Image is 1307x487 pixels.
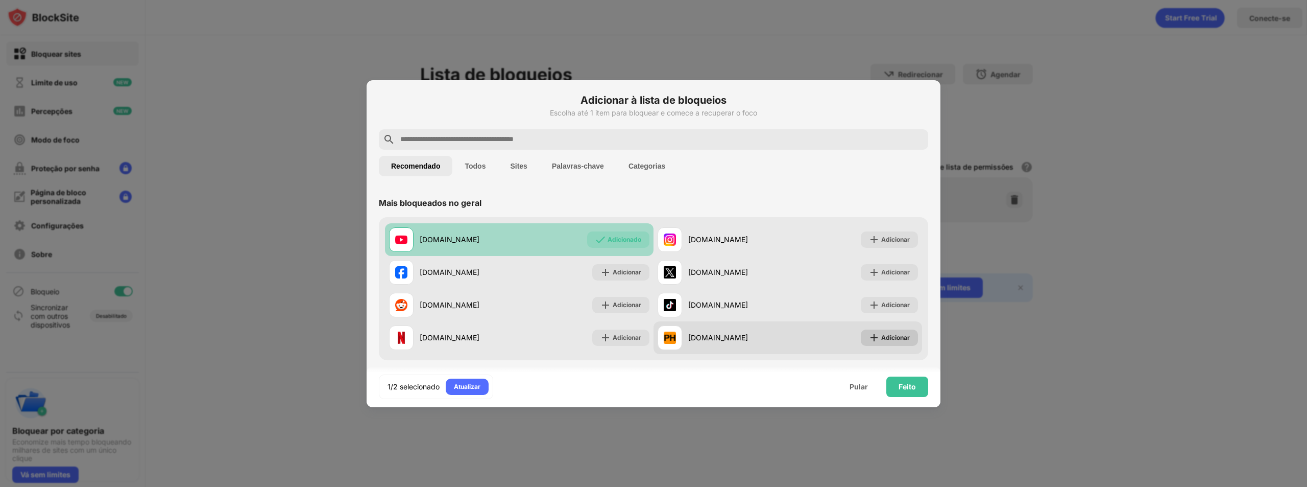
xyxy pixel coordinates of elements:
[580,94,727,106] font: Adicionar à lista de bloqueios
[395,234,407,246] img: favicons
[420,300,479,309] font: [DOMAIN_NAME]
[688,235,748,244] font: [DOMAIN_NAME]
[688,300,748,309] font: [DOMAIN_NAME]
[688,268,748,276] font: [DOMAIN_NAME]
[388,382,440,391] font: 1/2 selecionado
[420,333,479,342] font: [DOMAIN_NAME]
[881,334,910,341] font: Adicionar
[664,299,676,311] img: favicons
[550,108,757,117] font: Escolha até 1 item para bloquear e comece a recuperar o foco
[613,268,641,276] font: Adicionar
[881,301,910,309] font: Adicionar
[395,332,407,344] img: favicons
[498,156,539,176] button: Sites
[881,268,910,276] font: Adicionar
[454,383,480,390] font: Atualizar
[510,162,527,170] font: Sites
[881,236,910,243] font: Adicionar
[465,162,486,170] font: Todos
[608,236,641,243] font: Adicionado
[850,382,868,391] font: Pular
[540,156,616,176] button: Palavras-chave
[379,198,481,208] font: Mais bloqueados no geral
[420,268,479,276] font: [DOMAIN_NAME]
[383,133,395,146] img: search.svg
[899,382,916,391] font: Feito
[452,156,498,176] button: Todos
[395,299,407,311] img: favicons
[613,334,641,341] font: Adicionar
[391,162,440,170] font: Recomendado
[395,266,407,279] img: favicons
[616,156,677,176] button: Categorias
[688,333,748,342] font: [DOMAIN_NAME]
[664,234,676,246] img: favicons
[664,266,676,279] img: favicons
[552,162,604,170] font: Palavras-chave
[420,235,479,244] font: [DOMAIN_NAME]
[628,162,665,170] font: Categorias
[379,156,452,176] button: Recomendado
[613,301,641,309] font: Adicionar
[664,332,676,344] img: favicons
